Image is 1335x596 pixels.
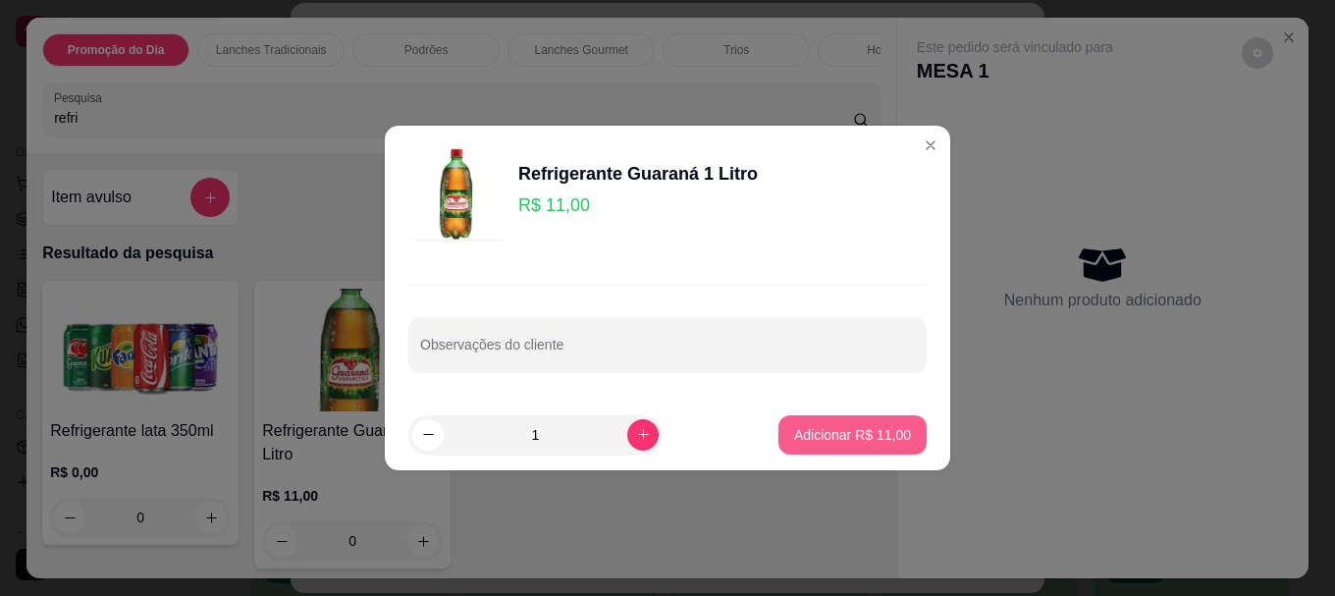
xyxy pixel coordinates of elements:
[518,160,758,188] div: Refrigerante Guaraná 1 Litro
[778,415,927,455] button: Adicionar R$ 11,00
[408,141,507,240] img: product-image
[627,419,659,451] button: increase-product-quantity
[915,130,946,161] button: Close
[420,343,915,362] input: Observações do cliente
[518,191,758,219] p: R$ 11,00
[412,419,444,451] button: decrease-product-quantity
[794,425,911,445] p: Adicionar R$ 11,00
